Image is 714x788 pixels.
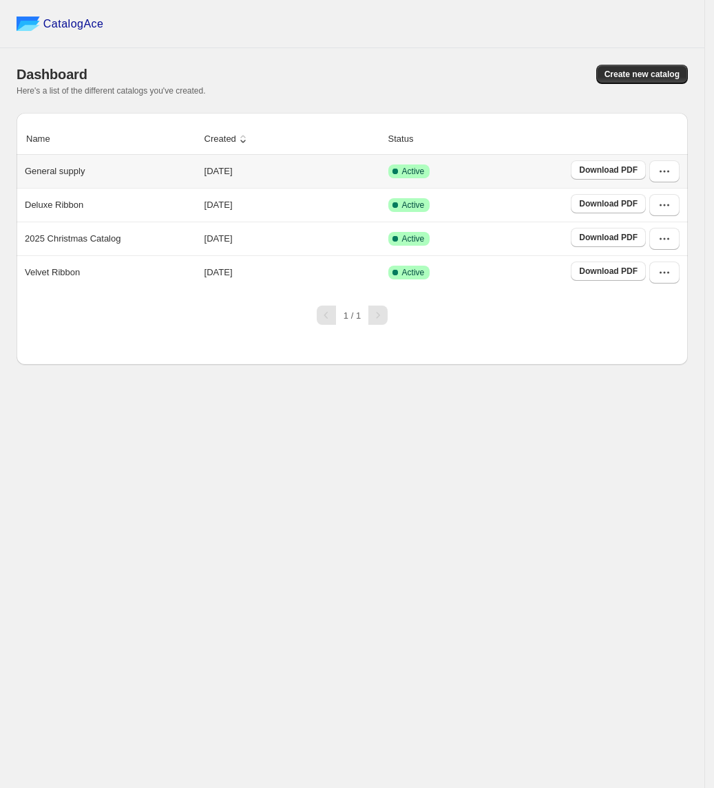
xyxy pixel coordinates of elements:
span: Create new catalog [605,69,680,80]
a: Download PDF [571,262,646,281]
span: Download PDF [579,266,638,277]
span: 1 / 1 [344,310,361,321]
img: catalog ace [17,17,40,31]
span: Active [402,200,425,211]
a: Download PDF [571,228,646,247]
a: Download PDF [571,194,646,213]
span: CatalogAce [43,17,104,31]
td: [DATE] [200,188,384,222]
span: Here's a list of the different catalogs you've created. [17,86,206,96]
span: Dashboard [17,67,87,82]
p: Deluxe Ribbon [25,198,83,212]
button: Status [386,126,430,152]
span: Active [402,233,425,244]
span: Download PDF [579,198,638,209]
span: Active [402,267,425,278]
p: General supply [25,164,85,178]
p: 2025 Christmas Catalog [25,232,120,246]
td: [DATE] [200,155,384,188]
span: Download PDF [579,164,638,175]
td: [DATE] [200,222,384,255]
button: Name [24,126,66,152]
button: Create new catalog [596,65,688,84]
button: Created [202,126,252,152]
span: Active [402,166,425,177]
a: Download PDF [571,160,646,180]
td: [DATE] [200,255,384,289]
span: Download PDF [579,232,638,243]
p: Velvet Ribbon [25,266,80,279]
